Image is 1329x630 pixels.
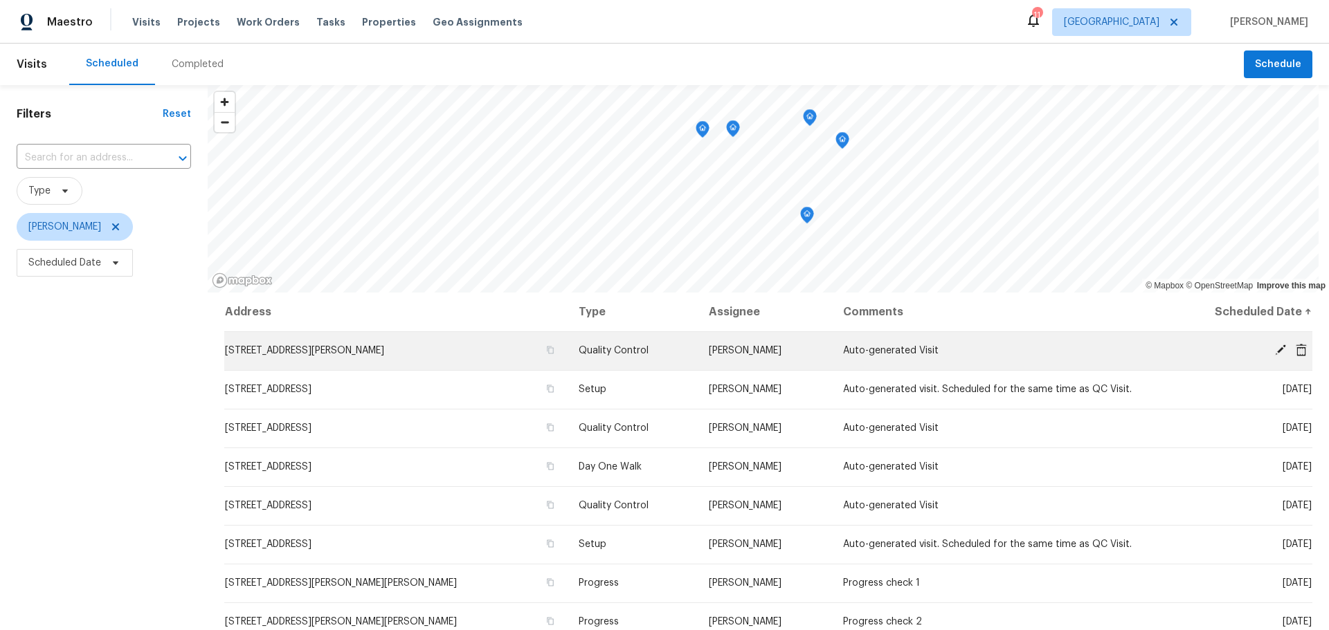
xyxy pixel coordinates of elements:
button: Copy Address [544,344,557,356]
span: [PERSON_NAME] [709,501,781,510]
span: [DATE] [1283,462,1312,472]
span: [PERSON_NAME] [709,539,781,549]
button: Copy Address [544,460,557,472]
span: Projects [177,15,220,29]
span: [PERSON_NAME] [709,346,781,355]
span: [GEOGRAPHIC_DATA] [1064,15,1159,29]
span: [STREET_ADDRESS][PERSON_NAME] [225,346,384,355]
div: Map marker [726,120,740,142]
span: Setup [579,539,606,549]
span: Visits [17,49,47,80]
span: Progress [579,578,619,588]
span: [PERSON_NAME] [709,617,781,627]
span: [STREET_ADDRESS] [225,539,311,549]
span: Maestro [47,15,93,29]
span: [PERSON_NAME] [28,220,101,234]
th: Scheduled Date ↑ [1159,293,1312,331]
span: [PERSON_NAME] [709,462,781,472]
button: Open [173,149,192,168]
span: Edit [1270,344,1291,356]
a: OpenStreetMap [1186,281,1253,290]
span: Auto-generated Visit [843,462,939,472]
span: [PERSON_NAME] [709,385,781,394]
button: Copy Address [544,499,557,511]
span: [PERSON_NAME] [1224,15,1308,29]
span: Visits [132,15,161,29]
div: Map marker [835,132,849,154]
span: Auto-generated Visit [843,501,939,510]
button: Zoom in [215,92,235,112]
button: Copy Address [544,537,557,550]
span: Schedule [1255,56,1301,73]
span: [STREET_ADDRESS] [225,423,311,433]
span: Work Orders [237,15,300,29]
th: Comments [832,293,1159,331]
th: Assignee [698,293,832,331]
button: Copy Address [544,421,557,434]
span: Type [28,184,51,198]
span: [PERSON_NAME] [709,423,781,433]
span: Cancel [1291,344,1312,356]
span: [STREET_ADDRESS][PERSON_NAME][PERSON_NAME] [225,617,457,627]
div: 11 [1032,8,1042,22]
span: [DATE] [1283,617,1312,627]
span: [STREET_ADDRESS] [225,462,311,472]
div: Reset [163,107,191,121]
h1: Filters [17,107,163,121]
button: Zoom out [215,112,235,132]
div: Map marker [800,207,814,228]
span: Quality Control [579,346,649,355]
span: [DATE] [1283,385,1312,394]
span: Day One Walk [579,462,642,472]
span: [DATE] [1283,423,1312,433]
span: Zoom out [215,113,235,132]
th: Address [224,293,568,331]
div: Scheduled [86,57,138,71]
button: Copy Address [544,615,557,627]
span: [STREET_ADDRESS] [225,501,311,510]
button: Copy Address [544,576,557,589]
span: [STREET_ADDRESS] [225,385,311,394]
input: Search for an address... [17,147,152,169]
div: Map marker [696,121,709,142]
span: Scheduled Date [28,256,101,270]
span: [DATE] [1283,501,1312,510]
span: [DATE] [1283,539,1312,549]
span: [DATE] [1283,578,1312,588]
th: Type [568,293,698,331]
span: Quality Control [579,501,649,510]
span: Progress check 2 [843,617,922,627]
span: Auto-generated Visit [843,346,939,355]
span: Progress check 1 [843,578,920,588]
span: Geo Assignments [433,15,523,29]
span: Tasks [316,17,345,27]
span: Progress [579,617,619,627]
button: Copy Address [544,382,557,395]
span: Properties [362,15,416,29]
div: Completed [172,57,224,71]
span: Setup [579,385,606,394]
span: [PERSON_NAME] [709,578,781,588]
a: Mapbox homepage [212,272,273,288]
span: Auto-generated visit. Scheduled for the same time as QC Visit. [843,385,1132,394]
canvas: Map [208,85,1319,293]
span: Auto-generated Visit [843,423,939,433]
span: Auto-generated visit. Scheduled for the same time as QC Visit. [843,539,1132,549]
span: Quality Control [579,423,649,433]
span: [STREET_ADDRESS][PERSON_NAME][PERSON_NAME] [225,578,457,588]
button: Schedule [1244,50,1312,79]
div: Map marker [803,109,817,131]
a: Mapbox [1146,281,1184,290]
a: Improve this map [1257,281,1326,290]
